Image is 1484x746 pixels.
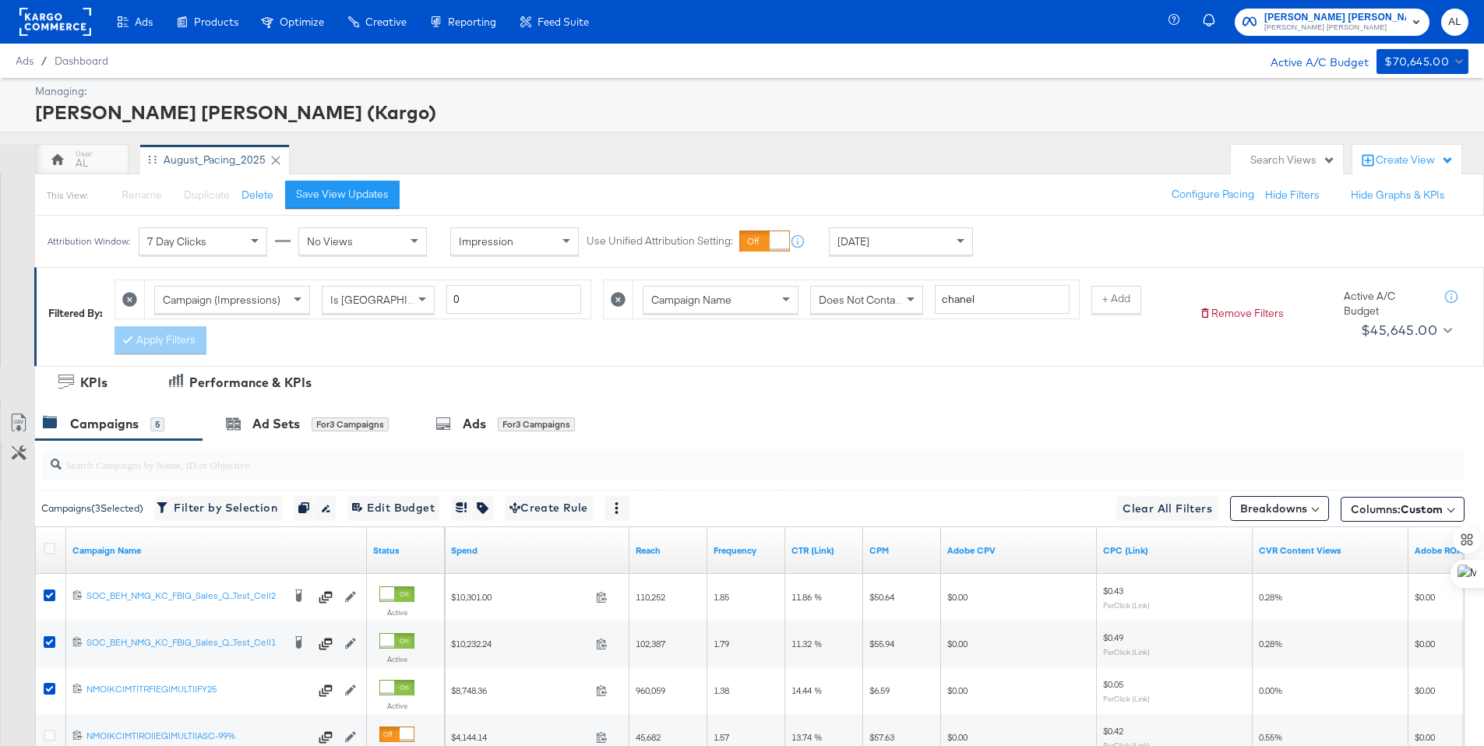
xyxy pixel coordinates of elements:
[160,498,277,518] span: Filter by Selection
[1259,731,1282,743] span: 0.55%
[86,589,282,602] div: SOC_BEH_NMG_KC_FBIG_Sales_Q...Test_Cell2
[1230,496,1329,521] button: Breakdowns
[714,544,779,557] a: The average number of times your ad was served to each person.
[463,415,486,433] div: Ads
[1265,188,1320,202] button: Hide Filters
[86,636,282,652] a: SOC_BEH_NMG_KC_FBIG_Sales_Q...Test_Cell1
[70,415,139,433] div: Campaigns
[459,234,513,248] span: Impression
[47,236,131,247] div: Attribution Window:
[1351,188,1445,202] button: Hide Graphs & KPIs
[538,16,589,28] span: Feed Suite
[86,636,282,649] div: SOC_BEH_NMG_KC_FBIG_Sales_Q...Test_Cell1
[947,731,968,743] span: $0.00
[163,293,280,307] span: Campaign (Impressions)
[155,496,282,521] button: Filter by Selection
[1103,678,1123,690] span: $0.05
[296,187,389,202] div: Save View Updates
[76,156,88,171] div: AL
[41,501,143,516] div: Campaigns ( 3 Selected)
[1116,496,1218,521] button: Clear All Filters
[651,293,731,307] span: Campaign Name
[869,684,890,696] span: $6.59
[448,16,496,28] span: Reporting
[280,16,324,28] span: Optimize
[1361,318,1437,342] div: $45,645.00
[164,153,266,167] div: August_Pacing_2025
[791,684,822,696] span: 14.44 %
[1103,544,1246,557] a: The average cost for each link click you've received from your ad.
[1199,306,1284,321] button: Remove Filters
[379,654,414,664] label: Active
[122,188,162,202] span: Rename
[1259,684,1282,696] span: 0.00%
[1264,22,1406,34] span: [PERSON_NAME] [PERSON_NAME]
[1341,497,1465,522] button: Columns:Custom
[86,730,309,742] div: NMO|KC|MT|ROI|EG|MULTI|ASC-99%
[285,181,400,209] button: Save View Updates
[1103,600,1150,610] sub: Per Click (Link)
[869,638,894,649] span: $55.94
[150,417,164,431] div: 5
[55,55,108,67] a: Dashboard
[379,607,414,618] label: Active
[451,544,623,557] a: The total amount spent to date.
[947,544,1091,557] a: Adobe CPV
[1415,684,1435,696] span: $0.00
[86,683,309,695] div: NMO|KC|MT|TRF|EG|MULTI|FY25
[135,16,153,28] span: Ads
[1376,153,1454,168] div: Create View
[505,496,593,521] button: Create Rule
[148,155,157,164] div: Drag to reorder tab
[86,730,309,745] a: NMO|KC|MT|ROI|EG|MULTI|ASC-99%
[1415,638,1435,649] span: $0.00
[241,188,273,202] button: Delete
[379,701,414,711] label: Active
[714,638,729,649] span: 1.79
[869,591,894,603] span: $50.64
[189,374,312,392] div: Performance & KPIs
[147,234,206,248] span: 7 Day Clicks
[1264,9,1406,26] span: [PERSON_NAME] [PERSON_NAME] (Kargo)
[1103,585,1123,596] span: $0.43
[1415,731,1435,743] span: $0.00
[947,638,968,649] span: $0.00
[869,731,894,743] span: $57.63
[636,684,665,696] span: 960,059
[312,417,389,431] div: for 3 Campaigns
[48,306,103,321] div: Filtered By:
[714,684,729,696] span: 1.38
[636,591,665,603] span: 110,252
[869,544,935,557] a: The average cost you've paid to have 1,000 impressions of your ad.
[451,684,590,696] span: $8,748.36
[352,498,435,518] span: Edit Budget
[1103,725,1123,737] span: $0.42
[509,498,588,518] span: Create Rule
[35,99,1465,125] div: [PERSON_NAME] [PERSON_NAME] (Kargo)
[330,293,449,307] span: Is [GEOGRAPHIC_DATA]
[35,84,1465,99] div: Managing:
[714,731,729,743] span: 1.57
[1091,286,1141,314] button: + Add
[307,234,353,248] span: No Views
[1123,499,1212,519] span: Clear All Filters
[1103,694,1150,703] sub: Per Click (Link)
[373,544,439,557] a: Shows the current state of your Ad Campaign.
[451,638,590,649] span: $10,232.24
[837,234,869,248] span: [DATE]
[1351,501,1443,517] span: Columns:
[498,417,575,431] div: for 3 Campaigns
[791,638,822,649] span: 11.32 %
[636,544,701,557] a: The number of people your ad was served to.
[451,591,590,603] span: $10,301.00
[1254,49,1369,72] div: Active A/C Budget
[451,731,590,743] span: $4,144.14
[1376,49,1468,74] button: $70,645.00
[347,496,439,521] button: Edit Budget
[791,731,822,743] span: 13.74 %
[194,16,238,28] span: Products
[365,16,407,28] span: Creative
[1103,632,1123,643] span: $0.49
[1259,544,1402,557] a: CVR Content Views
